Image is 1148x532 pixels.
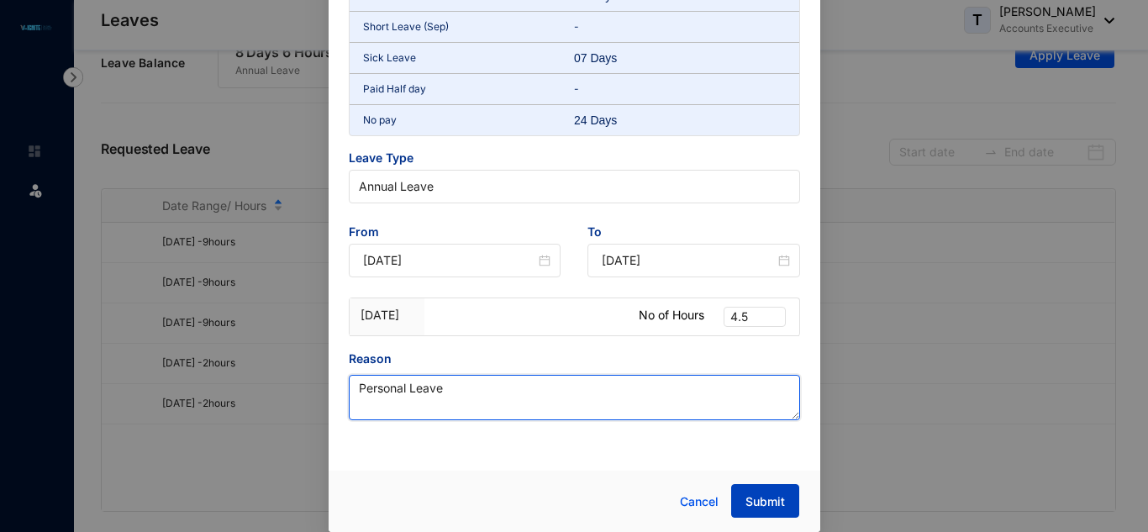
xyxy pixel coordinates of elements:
[587,224,800,244] span: To
[680,492,719,511] span: Cancel
[349,224,561,244] span: From
[574,18,786,35] p: -
[639,307,704,324] p: No of Hours
[730,308,779,326] span: 4.5
[359,174,790,199] span: Annual Leave
[363,112,575,129] p: No pay
[349,350,403,368] label: Reason
[745,493,785,510] span: Submit
[349,375,800,420] textarea: Reason
[574,50,645,66] div: 07 Days
[574,112,645,129] div: 24 Days
[363,81,575,97] p: Paid Half day
[731,484,799,518] button: Submit
[363,50,575,66] p: Sick Leave
[574,81,786,97] p: -
[363,251,536,270] input: Start Date
[349,150,800,170] span: Leave Type
[667,485,731,519] button: Cancel
[363,18,575,35] p: Short Leave (Sep)
[602,251,775,270] input: End Date
[361,307,413,324] p: [DATE]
